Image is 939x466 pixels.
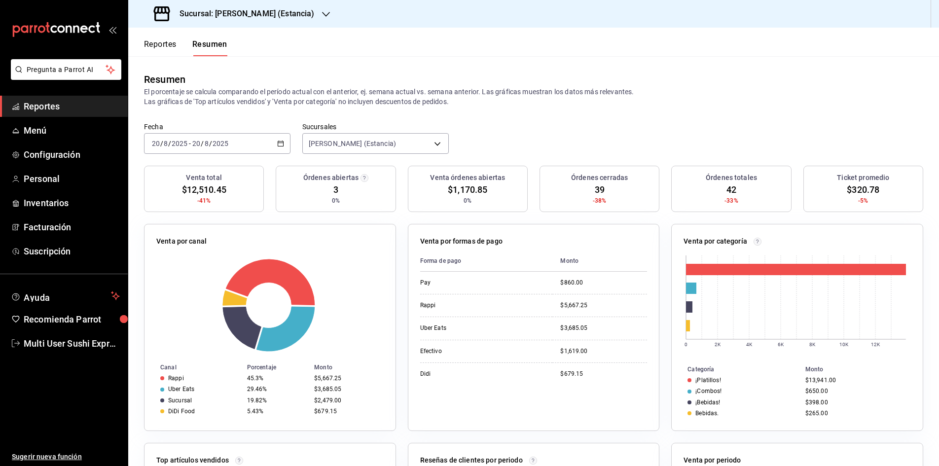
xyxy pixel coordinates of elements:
[24,196,120,210] span: Inventarios
[837,173,889,183] h3: Ticket promedio
[464,196,471,205] span: 0%
[144,123,290,130] label: Fecha
[24,220,120,234] span: Facturación
[685,342,687,347] text: 0
[11,59,121,80] button: Pregunta a Parrot AI
[310,362,396,373] th: Monto
[801,364,923,375] th: Monto
[247,408,306,415] div: 5.43%
[560,279,647,287] div: $860.00
[695,410,719,417] div: Bebidas.
[724,196,738,205] span: -33%
[171,140,188,147] input: ----
[189,140,191,147] span: -
[24,100,120,113] span: Reportes
[805,410,907,417] div: $265.00
[168,408,195,415] div: DiDi Food
[168,386,194,393] div: Uber Eats
[201,140,204,147] span: /
[695,388,722,394] div: ¡Combos!
[24,245,120,258] span: Suscripción
[204,140,209,147] input: --
[144,39,227,56] div: navigation tabs
[314,408,380,415] div: $679.15
[847,183,879,196] span: $320.78
[805,399,907,406] div: $398.00
[168,375,184,382] div: Rappi
[420,347,519,356] div: Efectivo
[144,362,243,373] th: Canal
[24,148,120,161] span: Configuración
[144,39,177,56] button: Reportes
[24,124,120,137] span: Menú
[560,370,647,378] div: $679.15
[163,140,168,147] input: --
[695,399,720,406] div: ¡Bebidas!
[303,173,359,183] h3: Órdenes abiertas
[420,279,519,287] div: Pay
[144,72,185,87] div: Resumen
[243,362,310,373] th: Porcentaje
[420,301,519,310] div: Rappi
[156,236,207,247] p: Venta por canal
[172,8,314,20] h3: Sucursal: [PERSON_NAME] (Estancia)
[560,347,647,356] div: $1,619.00
[247,375,306,382] div: 45.3%
[420,455,523,466] p: Reseñas de clientes por periodo
[448,183,487,196] span: $1,170.85
[192,140,201,147] input: --
[314,375,380,382] div: $5,667.25
[108,26,116,34] button: open_drawer_menu
[695,377,721,384] div: ¡Platillos!
[839,342,849,347] text: 10K
[24,313,120,326] span: Recomienda Parrot
[197,196,211,205] span: -41%
[160,140,163,147] span: /
[24,172,120,185] span: Personal
[247,397,306,404] div: 19.82%
[420,236,503,247] p: Venta por formas de pago
[672,364,801,375] th: Categoría
[12,452,120,462] span: Sugerir nueva función
[186,173,221,183] h3: Venta total
[420,324,519,332] div: Uber Eats
[420,251,553,272] th: Forma de pago
[24,290,107,302] span: Ayuda
[706,173,757,183] h3: Órdenes totales
[595,183,605,196] span: 39
[151,140,160,147] input: --
[858,196,868,205] span: -5%
[156,455,229,466] p: Top artículos vendidos
[182,183,226,196] span: $12,510.45
[560,324,647,332] div: $3,685.05
[314,386,380,393] div: $3,685.05
[684,236,747,247] p: Venta por categoría
[144,87,923,107] p: El porcentaje se calcula comparando el período actual con el anterior, ej. semana actual vs. sema...
[168,140,171,147] span: /
[309,139,396,148] span: [PERSON_NAME] (Estancia)
[209,140,212,147] span: /
[420,370,519,378] div: Didi
[726,183,736,196] span: 42
[192,39,227,56] button: Resumen
[7,72,121,82] a: Pregunta a Parrot AI
[805,377,907,384] div: $13,941.00
[805,388,907,394] div: $650.00
[715,342,721,347] text: 2K
[333,183,338,196] span: 3
[778,342,784,347] text: 6K
[168,397,192,404] div: Sucursal
[746,342,753,347] text: 4K
[27,65,106,75] span: Pregunta a Parrot AI
[24,337,120,350] span: Multi User Sushi Express
[560,301,647,310] div: $5,667.25
[809,342,816,347] text: 8K
[430,173,505,183] h3: Venta órdenes abiertas
[302,123,449,130] label: Sucursales
[593,196,607,205] span: -38%
[552,251,647,272] th: Monto
[247,386,306,393] div: 29.46%
[871,342,880,347] text: 12K
[571,173,628,183] h3: Órdenes cerradas
[684,455,741,466] p: Venta por periodo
